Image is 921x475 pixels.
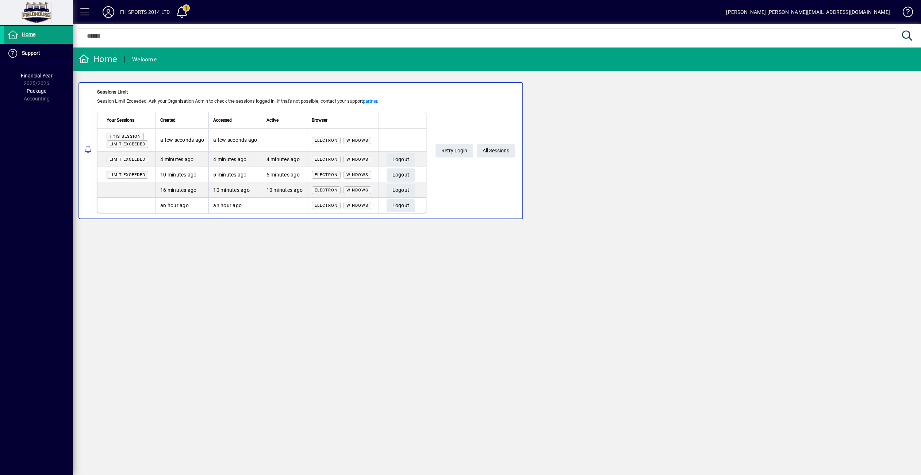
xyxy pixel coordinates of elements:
[4,44,73,62] a: Support
[208,167,261,182] td: 5 minutes ago
[387,199,415,212] button: Logout
[27,88,46,94] span: Package
[315,188,338,193] span: Electron
[110,172,145,177] span: Limit exceeded
[156,152,208,167] td: 4 minutes ago
[97,5,120,19] button: Profile
[346,188,368,193] span: Windows
[315,172,338,177] span: Electron
[107,116,134,124] span: Your Sessions
[346,157,368,162] span: Windows
[346,172,368,177] span: Windows
[392,153,410,166] span: Logout
[208,198,261,213] td: an hour ago
[22,50,40,56] span: Support
[346,138,368,143] span: Windows
[315,138,338,143] span: Electron
[110,142,145,147] span: Limit exceeded
[387,153,415,166] button: Logout
[387,184,415,197] button: Logout
[132,54,157,65] div: Welcome
[266,116,279,124] span: Active
[156,167,208,182] td: 10 minutes ago
[897,1,912,25] a: Knowledge Base
[208,152,261,167] td: 4 minutes ago
[22,31,35,37] span: Home
[110,134,141,139] span: This session
[73,82,921,219] app-alert-notification-menu-item: Sessions Limit
[156,182,208,198] td: 16 minutes ago
[156,129,208,152] td: a few seconds ago
[120,6,170,18] div: FH SPORTS 2014 LTD
[262,182,307,198] td: 10 minutes ago
[441,145,467,157] span: Retry Login
[21,73,53,79] span: Financial Year
[392,199,410,212] span: Logout
[110,157,145,162] span: Limit exceeded
[312,116,327,124] span: Browser
[346,203,368,208] span: Windows
[213,116,232,124] span: Accessed
[208,182,261,198] td: 10 minutes ago
[435,144,473,157] button: Retry Login
[160,116,176,124] span: Created
[97,98,426,105] div: Session Limit Exceeded. Ask your Organisation Admin to check the sessions logged in. If that's no...
[78,53,117,65] div: Home
[483,145,509,157] span: All Sessions
[363,98,377,104] a: partner
[262,167,307,182] td: 5 minutes ago
[726,6,890,18] div: [PERSON_NAME] [PERSON_NAME][EMAIL_ADDRESS][DOMAIN_NAME]
[315,157,338,162] span: Electron
[392,184,410,196] span: Logout
[97,88,426,96] div: Sessions Limit
[392,169,410,181] span: Logout
[262,152,307,167] td: 4 minutes ago
[156,198,208,213] td: an hour ago
[477,144,515,157] a: All Sessions
[208,129,261,152] td: a few seconds ago
[387,168,415,182] button: Logout
[315,203,338,208] span: Electron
